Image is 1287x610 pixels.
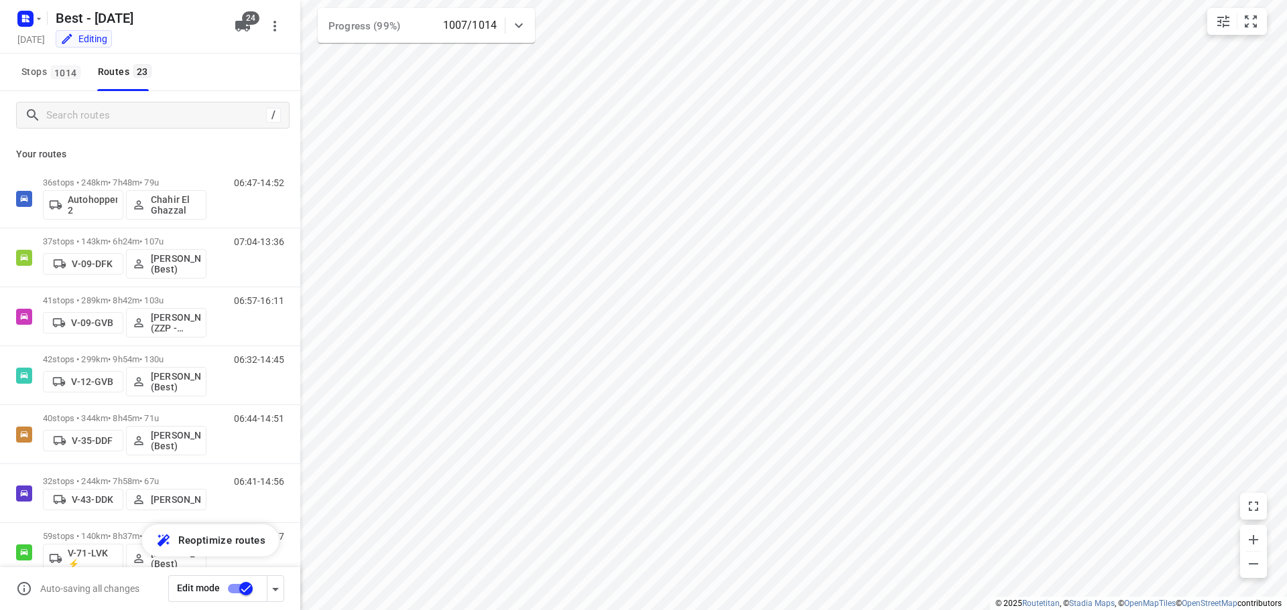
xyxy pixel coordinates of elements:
[43,489,123,510] button: V-43-DDK
[995,599,1282,608] li: © 2025 , © , © © contributors
[1210,8,1237,35] button: Map settings
[72,494,113,505] p: V-43-DDK
[1124,599,1176,608] a: OpenMapTiles
[1182,599,1237,608] a: OpenStreetMap
[1069,599,1115,608] a: Stadia Maps
[126,489,206,510] button: [PERSON_NAME]
[16,147,284,161] p: Your routes
[51,66,80,79] span: 1014
[242,11,259,25] span: 24
[151,494,200,505] p: [PERSON_NAME]
[142,524,279,556] button: Reoptimize routes
[12,31,50,47] h5: Project date
[43,177,206,187] p: 36 stops • 248km • 7h48m • 79u
[178,532,265,549] span: Reoptimize routes
[151,548,200,569] p: [PERSON_NAME] (Best)
[40,583,139,594] p: Auto-saving all changes
[126,544,206,573] button: [PERSON_NAME] (Best)
[151,430,200,451] p: [PERSON_NAME] (Best)
[21,64,84,80] span: Stops
[43,354,206,364] p: 42 stops • 299km • 9h54m • 130u
[151,371,200,392] p: [PERSON_NAME] (Best)
[43,413,206,423] p: 40 stops • 344km • 8h45m • 71u
[126,190,206,220] button: Chahir El Ghazzal
[229,13,256,40] button: 24
[43,430,123,451] button: V-35-DDF
[177,583,220,593] span: Edit mode
[126,367,206,396] button: [PERSON_NAME] (Best)
[126,308,206,337] button: [PERSON_NAME] (ZZP - Best)
[328,20,400,32] span: Progress (99%)
[234,295,284,306] p: 06:57-16:11
[234,354,284,365] p: 06:32-14:45
[71,376,113,387] p: V-12-GVB
[234,177,284,188] p: 06:47-14:52
[1207,8,1267,35] div: small contained button group
[98,64,156,80] div: Routes
[46,105,266,126] input: Search routes
[68,194,117,216] p: Autohopper 2
[267,580,284,597] div: Driver app settings
[443,17,497,33] p: 1007/1014
[1022,599,1060,608] a: Routetitan
[43,312,123,333] button: V-09-GVB
[43,476,206,486] p: 32 stops • 244km • 7h58m • 67u
[234,476,284,487] p: 06:41-14:56
[151,194,200,216] p: Chahir El Ghazzal
[133,64,151,78] span: 23
[43,371,123,392] button: V-12-GVB
[126,426,206,455] button: [PERSON_NAME] (Best)
[43,531,206,541] p: 59 stops • 140km • 8h37m • 114u
[234,236,284,247] p: 07:04-13:36
[60,32,107,46] div: You are currently in edit mode.
[71,317,113,328] p: V-09-GVB
[234,413,284,424] p: 06:44-14:51
[43,544,123,573] button: V-71-LVK ⚡
[43,236,206,246] p: 37 stops • 143km • 6h24m • 107u
[68,548,117,569] p: V-71-LVK ⚡
[266,108,281,123] div: /
[43,253,123,275] button: V-09-DFK
[318,8,535,43] div: Progress (99%)1007/1014
[126,249,206,279] button: [PERSON_NAME] (Best)
[72,258,113,269] p: V-09-DFK
[151,312,200,333] p: [PERSON_NAME] (ZZP - Best)
[1237,8,1264,35] button: Fit zoom
[50,7,224,29] h5: Best - [DATE]
[43,295,206,305] p: 41 stops • 289km • 8h42m • 103u
[43,190,123,220] button: Autohopper 2
[72,435,113,446] p: V-35-DDF
[151,253,200,275] p: [PERSON_NAME] (Best)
